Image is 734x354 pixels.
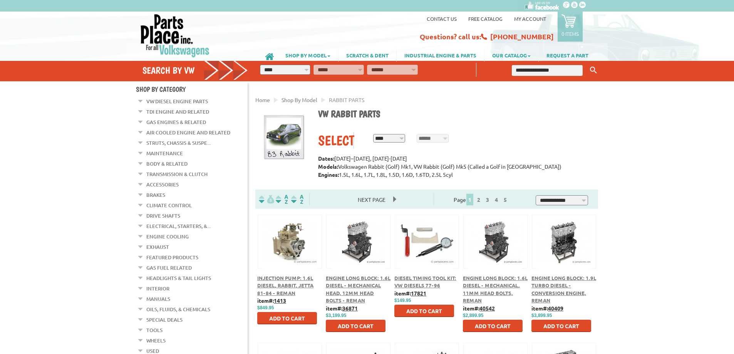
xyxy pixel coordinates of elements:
img: filterpricelow.svg [259,195,274,204]
a: Body & Related [146,159,188,169]
a: Engine Long Block: 1.6L Diesel - Mechanical Head, 12mm Head Bolts - Reman [326,275,390,304]
a: 3 [484,196,491,203]
a: SCRATCH & DENT [339,49,396,62]
h4: Shop By Category [136,85,248,93]
a: Shop By Model [282,96,317,103]
a: Oils, Fluids, & Chemicals [146,304,210,314]
div: Select [318,132,354,149]
a: Diesel Timing Tool Kit: VW Diesels 77-96 [394,275,456,289]
button: Add to Cart [257,312,317,324]
b: item#: [531,305,563,312]
a: Featured Products [146,252,198,262]
a: Accessories [146,180,179,190]
a: Gas Engines & Related [146,117,206,127]
div: Page [434,193,530,205]
u: 40409 [548,305,563,312]
span: $3,899.95 [531,313,552,318]
a: Transmission & Clutch [146,169,208,179]
a: Contact us [427,15,457,22]
a: Free Catalog [468,15,503,22]
img: Rabbit [261,115,307,160]
span: Add to Cart [475,322,511,329]
a: SHOP BY MODEL [278,49,338,62]
button: Add to Cart [326,320,385,332]
u: 17821 [411,290,426,297]
h1: VW Rabbit parts [318,108,592,121]
h4: Search by VW [142,65,248,76]
button: Add to Cart [531,320,591,332]
span: $3,199.95 [326,313,346,318]
a: Home [255,96,270,103]
a: 4 [493,196,500,203]
a: 0 items [558,12,583,42]
b: item#: [257,297,286,304]
a: Manuals [146,294,170,304]
a: Headlights & Tail Lights [146,273,211,283]
a: Next Page [350,196,393,203]
span: $149.95 [394,298,411,303]
a: Electrical, Starters, &... [146,221,211,231]
a: Interior [146,284,169,294]
p: [DATE]–[DATE], [DATE]-[DATE] Volkswagen Rabbit (Golf) Mk1, VW Rabbit (Golf) Mk5 (Called a Golf in... [318,154,592,179]
a: Gas Fuel Related [146,263,192,273]
button: Add to Cart [463,320,523,332]
img: Sort by Headline [274,195,290,204]
a: REQUEST A PART [539,49,596,62]
button: Add to Cart [394,305,454,317]
b: item#: [463,305,495,312]
a: Drive Shafts [146,211,180,221]
strong: Models: [318,163,338,170]
span: Add to Cart [269,315,305,322]
span: Next Page [350,194,393,205]
a: Maintenance [146,148,183,158]
span: $849.95 [257,305,274,310]
a: Tools [146,325,163,335]
a: My Account [514,15,546,22]
span: RABBIT PARTS [329,96,364,103]
span: 1 [466,194,473,205]
span: $2,899.95 [463,313,483,318]
a: Air Cooled Engine and Related [146,128,230,138]
a: Brakes [146,190,165,200]
span: Add to Cart [543,322,579,329]
a: Injection Pump: 1.6L Diesel, Rabbit, Jetta 81-84 - Reman [257,275,313,296]
a: INDUSTRIAL ENGINE & PARTS [397,49,484,62]
a: Exhaust [146,242,169,252]
a: 2 [475,196,482,203]
p: 0 items [561,30,579,37]
u: 40542 [479,305,495,312]
a: Wheels [146,336,166,346]
strong: Engines: [318,171,339,178]
strong: Dates: [318,155,334,162]
a: Engine Long Block: 1.9L Turbo Diesel - Conversion Engine, Reman [531,275,596,304]
b: item#: [326,305,358,312]
img: Sort by Sales Rank [290,195,305,204]
button: Keyword Search [588,64,599,77]
a: VW Diesel Engine Parts [146,96,208,106]
u: 36871 [342,305,358,312]
u: 1413 [274,297,286,304]
a: Special Deals [146,315,183,325]
a: OUR CATALOG [484,49,538,62]
a: Engine Long Block: 1.6L Diesel - Mechanical, 11mm Head Bolts, Reman [463,275,528,304]
a: Struts, Chassis & Suspe... [146,138,211,148]
span: Add to Cart [338,322,374,329]
a: Climate Control [146,200,192,210]
img: Parts Place Inc! [140,13,210,58]
a: TDI Engine and Related [146,107,209,117]
b: item#: [394,290,426,297]
a: Engine Cooling [146,232,189,242]
a: 5 [502,196,509,203]
span: Add to Cart [406,307,442,314]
